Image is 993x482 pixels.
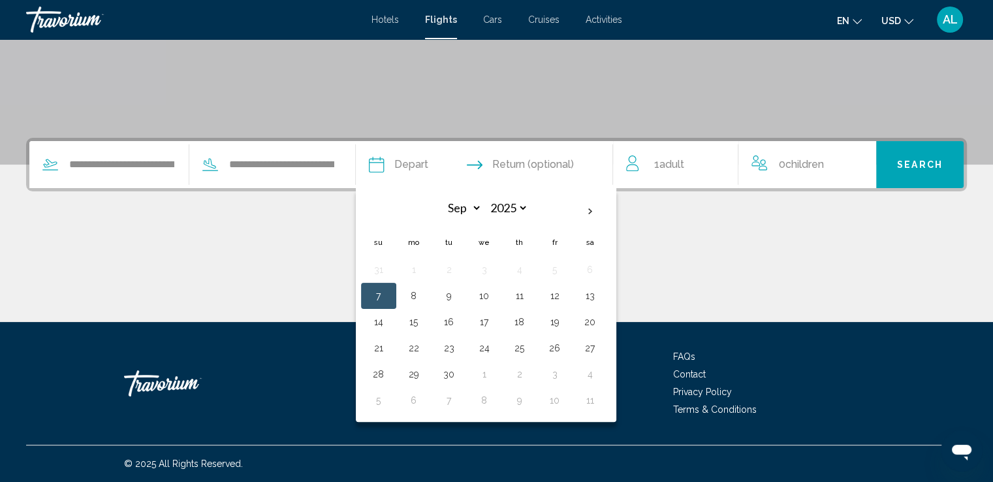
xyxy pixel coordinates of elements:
[897,160,943,170] span: Search
[785,158,824,170] span: Children
[509,365,530,383] button: Day 2
[509,261,530,279] button: Day 4
[368,365,389,383] button: Day 28
[439,339,460,357] button: Day 23
[573,197,608,227] button: Next month
[474,339,495,357] button: Day 24
[368,313,389,331] button: Day 14
[403,261,424,279] button: Day 1
[837,11,862,30] button: Change language
[509,339,530,357] button: Day 25
[371,14,399,25] a: Hotels
[509,287,530,305] button: Day 11
[403,287,424,305] button: Day 8
[368,287,389,305] button: Day 7
[673,351,695,362] a: FAQs
[544,313,565,331] button: Day 19
[124,364,255,403] a: Travorium
[876,141,964,188] button: Search
[544,261,565,279] button: Day 5
[586,14,622,25] a: Activities
[580,313,601,331] button: Day 20
[509,391,530,410] button: Day 9
[483,14,502,25] a: Cars
[474,365,495,383] button: Day 1
[580,339,601,357] button: Day 27
[124,458,243,469] span: © 2025 All Rights Reserved.
[933,6,967,33] button: User Menu
[368,339,389,357] button: Day 21
[544,287,565,305] button: Day 12
[779,155,824,174] span: 0
[941,430,983,472] iframe: Button to launch messaging window
[439,391,460,410] button: Day 7
[467,141,574,188] button: Return date
[439,261,460,279] button: Day 2
[673,404,757,415] a: Terms & Conditions
[673,387,732,397] a: Privacy Policy
[439,313,460,331] button: Day 16
[486,197,528,219] select: Select year
[369,141,428,188] button: Depart date
[613,141,875,188] button: Travelers: 1 adult, 0 children
[659,158,684,170] span: Adult
[26,7,358,33] a: Travorium
[474,313,495,331] button: Day 17
[474,287,495,305] button: Day 10
[837,16,849,26] span: en
[654,155,684,174] span: 1
[403,339,424,357] button: Day 22
[439,197,482,219] select: Select month
[492,155,574,174] span: Return (optional)
[474,261,495,279] button: Day 3
[881,16,901,26] span: USD
[580,287,601,305] button: Day 13
[943,13,958,26] span: AL
[881,11,913,30] button: Change currency
[580,391,601,410] button: Day 11
[368,261,389,279] button: Day 31
[509,313,530,331] button: Day 18
[425,14,457,25] a: Flights
[474,391,495,410] button: Day 8
[403,365,424,383] button: Day 29
[673,369,706,379] a: Contact
[528,14,560,25] a: Cruises
[544,339,565,357] button: Day 26
[580,365,601,383] button: Day 4
[544,391,565,410] button: Day 10
[580,261,601,279] button: Day 6
[403,391,424,410] button: Day 6
[439,365,460,383] button: Day 30
[29,141,964,188] div: Search widget
[439,287,460,305] button: Day 9
[368,391,389,410] button: Day 5
[544,365,565,383] button: Day 3
[403,313,424,331] button: Day 15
